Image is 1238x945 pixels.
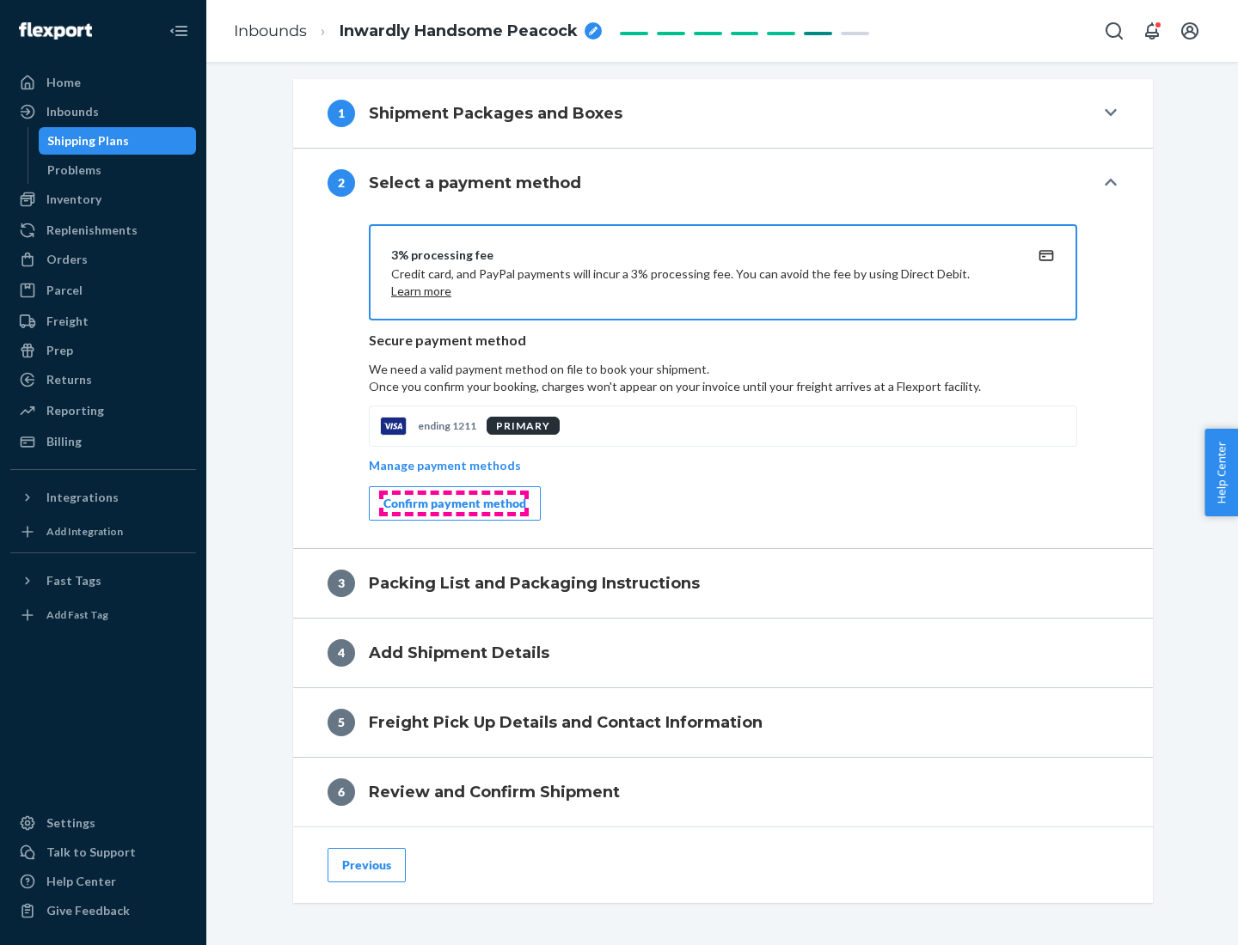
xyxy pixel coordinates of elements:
[10,216,196,244] a: Replenishments
[46,222,138,239] div: Replenishments
[46,572,101,589] div: Fast Tags
[10,69,196,96] a: Home
[369,364,1077,381] p: Download and share the packing list with your manufacturer to ensure your shipment is packaged co...
[46,489,119,506] div: Integrations
[293,289,1153,357] button: 3Packing List and Packaging Instructions
[293,546,1153,614] button: 4Add Shipment Details
[46,902,130,919] div: Give Feedback
[39,127,197,155] a: Shipping Plans
[46,191,101,208] div: Inventory
[46,814,95,832] div: Settings
[369,708,620,730] h4: Review and Confirm Shipment
[46,313,89,330] div: Freight
[10,98,196,125] a: Inbounds
[744,55,995,72] div: Use your own transportation
[328,240,355,267] div: 2
[10,601,196,629] a: Add Fast Tag
[234,21,307,40] a: Inbounds
[46,402,104,419] div: Reporting
[10,897,196,924] button: Give Feedback
[328,636,355,663] div: 5
[10,277,196,304] a: Parcel
[385,436,408,453] div: PDF
[369,402,1077,419] p: File type
[46,524,123,539] div: Add Integration
[328,170,355,198] div: 1
[293,615,1153,684] button: 5Freight Pick Up Details and Contact Information
[328,566,355,594] div: 4
[328,705,355,733] div: 6
[220,6,616,57] ol: breadcrumbs
[10,428,196,455] a: Billing
[46,282,83,299] div: Parcel
[1204,429,1238,516] button: Help Center
[10,838,196,866] a: Talk to Support
[10,567,196,594] button: Fast Tags
[10,366,196,393] a: Returns
[46,342,73,359] div: Prep
[340,21,578,43] span: Inwardly Handsome Peacock
[46,251,88,268] div: Orders
[46,371,92,388] div: Returns
[10,518,196,546] a: Add Integration
[293,219,1153,288] button: 2Select a payment method
[293,685,1153,753] button: 6Review and Confirm Shipment
[19,22,92,40] img: Flexport logo
[46,433,82,450] div: Billing
[46,74,81,91] div: Home
[47,162,101,179] div: Problems
[46,103,99,120] div: Inbounds
[369,242,581,265] h4: Select a payment method
[10,337,196,364] a: Prep
[10,809,196,837] a: Settings
[10,308,196,335] a: Freight
[328,309,355,337] div: 3
[46,873,116,890] div: Help Center
[389,57,640,74] div: Hassle free, transparent tracking
[1135,14,1169,48] button: Open notifications
[369,569,549,591] h4: Add Shipment Details
[46,607,108,622] div: Add Fast Tag
[10,397,196,424] a: Reporting
[10,186,196,213] a: Inventory
[39,156,197,184] a: Problems
[328,775,406,809] button: Previous
[293,149,1153,218] button: 1Shipment Packages and Boxes
[383,436,385,453] input: PDF
[10,484,196,511] button: Integrations
[10,246,196,273] a: Orders
[46,844,136,861] div: Talk to Support
[10,868,196,895] a: Help Center
[369,483,457,517] button: Download
[162,14,196,48] button: Close Navigation
[1173,14,1207,48] button: Open account menu
[369,312,700,334] h4: Packing List and Packaging Instructions
[47,132,129,149] div: Shipping Plans
[1097,14,1131,48] button: Open Search Box
[369,173,622,195] h4: Shipment Packages and Boxes
[369,638,763,661] h4: Freight Pick Up Details and Contact Information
